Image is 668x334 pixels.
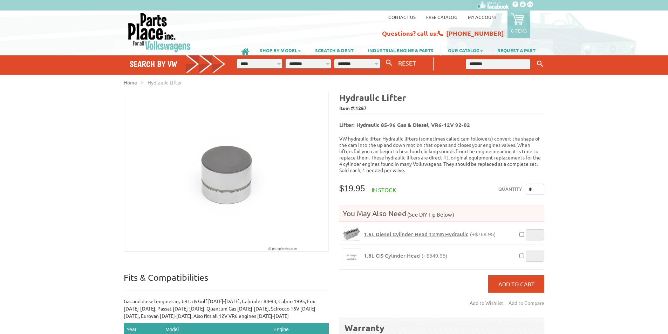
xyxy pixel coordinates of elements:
[361,44,441,56] a: INDUSTRIAL ENGINE & PARTS
[490,44,543,56] a: REQUEST A PART
[343,249,360,266] img: 1.8L CIS Cylinder Head
[488,275,544,293] button: Add to Cart
[507,11,530,38] a: 0 items
[470,231,496,237] span: (+$769.95)
[339,92,406,103] b: Hydraulic Lifter
[388,14,416,20] a: Contact us
[124,272,329,291] p: Fits & Compatibilities
[406,211,454,218] span: (See DIY Tip Below)
[535,58,545,70] button: Keyword Search
[498,280,534,287] span: Add to Cart
[383,58,395,68] button: Search By VW...
[339,184,365,193] span: $19.95
[127,12,191,53] img: Parts Place Inc!
[343,227,360,241] a: 1.6L Diesel Cylinder Head 12mm Hydraulic
[509,299,544,307] a: Add to Compare
[364,231,496,238] a: 1.6L Diesel Cylinder Head 12mm Hydraulic(+$769.95)
[345,322,539,334] div: Warranty
[364,231,468,238] span: 1.6L Diesel Cylinder Head 12mm Hydraulic
[148,79,182,86] span: Hydraulic Lifter
[395,58,419,68] button: RESET
[343,227,360,240] img: 1.6L Diesel Cylinder Head 12mm Hydraulic
[308,44,361,56] a: SCRATCH & DENT
[130,59,226,69] h4: Search by VW
[426,14,457,20] a: Free Catalog
[441,44,490,56] a: OUR CATALOG
[364,252,447,259] a: 1.8L CIS Cylinder Head(+$549.95)
[422,253,447,259] span: (+$549.95)
[398,59,416,67] span: RESET
[498,184,522,195] label: Quantity
[468,14,497,20] a: My Account
[511,28,527,34] p: 0 items
[253,44,308,56] a: SHOP BY MODEL
[355,105,367,111] span: 1267
[339,135,544,173] p: VW hydraulic lifter. Hydraulic lifters (sometimes called cam followers) convert the shape of the ...
[364,252,420,259] span: 1.8L CIS Cylinder Head
[470,299,506,307] a: Add to Wishlist
[124,298,329,320] p: Gas and diesel engines in, Jetta & Golf [DATE]-[DATE], Cabriolet 88-93, Cabrio 1995, Fox [DATE]-[...
[124,92,328,251] img: Hydraulic Lifter
[339,209,544,218] h4: You May Also Need
[339,103,544,114] span: Item #:
[372,186,396,193] span: In stock
[124,79,137,86] a: Home
[339,121,470,128] b: Lifter: Hydraulic 85-96 Gas & Diesel, VR6-12V 92-02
